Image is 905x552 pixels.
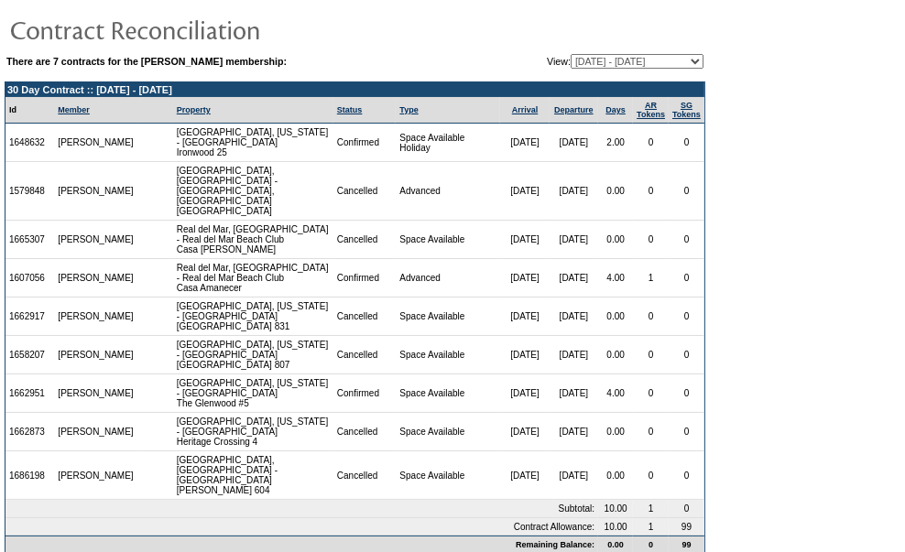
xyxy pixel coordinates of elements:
[550,374,598,413] td: [DATE]
[54,336,138,374] td: [PERSON_NAME]
[54,259,138,298] td: [PERSON_NAME]
[5,82,704,97] td: 30 Day Contract :: [DATE] - [DATE]
[5,259,54,298] td: 1607056
[173,451,333,500] td: [GEOGRAPHIC_DATA], [GEOGRAPHIC_DATA] - [GEOGRAPHIC_DATA] [PERSON_NAME] 604
[598,162,633,221] td: 0.00
[672,101,701,119] a: SGTokens
[669,259,704,298] td: 0
[396,162,500,221] td: Advanced
[550,336,598,374] td: [DATE]
[54,162,138,221] td: [PERSON_NAME]
[333,298,397,336] td: Cancelled
[396,413,500,451] td: Space Available
[333,259,397,298] td: Confirmed
[669,298,704,336] td: 0
[605,105,626,114] a: Days
[598,518,633,536] td: 10.00
[454,54,703,69] td: View:
[500,221,549,259] td: [DATE]
[173,221,333,259] td: Real del Mar, [GEOGRAPHIC_DATA] - Real del Mar Beach Club Casa [PERSON_NAME]
[333,451,397,500] td: Cancelled
[399,105,418,114] a: Type
[177,105,211,114] a: Property
[396,374,500,413] td: Space Available
[633,336,669,374] td: 0
[54,124,138,162] td: [PERSON_NAME]
[337,105,363,114] a: Status
[173,259,333,298] td: Real del Mar, [GEOGRAPHIC_DATA] - Real del Mar Beach Club Casa Amanecer
[5,451,54,500] td: 1686198
[633,221,669,259] td: 0
[396,221,500,259] td: Space Available
[633,162,669,221] td: 0
[396,124,500,162] td: Space Available Holiday
[173,374,333,413] td: [GEOGRAPHIC_DATA], [US_STATE] - [GEOGRAPHIC_DATA] The Glenwood #5
[500,124,549,162] td: [DATE]
[5,374,54,413] td: 1662951
[500,336,549,374] td: [DATE]
[333,336,397,374] td: Cancelled
[5,298,54,336] td: 1662917
[500,413,549,451] td: [DATE]
[5,124,54,162] td: 1648632
[598,124,633,162] td: 2.00
[669,374,704,413] td: 0
[54,221,138,259] td: [PERSON_NAME]
[598,451,633,500] td: 0.00
[669,518,704,536] td: 99
[5,221,54,259] td: 1665307
[500,374,549,413] td: [DATE]
[173,162,333,221] td: [GEOGRAPHIC_DATA], [GEOGRAPHIC_DATA] - [GEOGRAPHIC_DATA], [GEOGRAPHIC_DATA] [GEOGRAPHIC_DATA]
[633,518,669,536] td: 1
[5,500,598,518] td: Subtotal:
[550,298,598,336] td: [DATE]
[550,162,598,221] td: [DATE]
[637,101,665,119] a: ARTokens
[396,451,500,500] td: Space Available
[633,413,669,451] td: 0
[550,413,598,451] td: [DATE]
[396,336,500,374] td: Space Available
[550,221,598,259] td: [DATE]
[5,336,54,374] td: 1658207
[669,124,704,162] td: 0
[598,259,633,298] td: 4.00
[58,105,90,114] a: Member
[333,221,397,259] td: Cancelled
[669,162,704,221] td: 0
[500,298,549,336] td: [DATE]
[5,518,598,536] td: Contract Allowance:
[500,451,549,500] td: [DATE]
[396,259,500,298] td: Advanced
[333,413,397,451] td: Cancelled
[5,413,54,451] td: 1662873
[598,374,633,413] td: 4.00
[500,259,549,298] td: [DATE]
[5,162,54,221] td: 1579848
[669,500,704,518] td: 0
[54,451,138,500] td: [PERSON_NAME]
[333,374,397,413] td: Confirmed
[598,500,633,518] td: 10.00
[6,56,287,67] b: There are 7 contracts for the [PERSON_NAME] membership:
[554,105,594,114] a: Departure
[512,105,539,114] a: Arrival
[173,413,333,451] td: [GEOGRAPHIC_DATA], [US_STATE] - [GEOGRAPHIC_DATA] Heritage Crossing 4
[54,298,138,336] td: [PERSON_NAME]
[396,298,500,336] td: Space Available
[550,451,598,500] td: [DATE]
[5,97,54,124] td: Id
[550,124,598,162] td: [DATE]
[54,413,138,451] td: [PERSON_NAME]
[669,413,704,451] td: 0
[500,162,549,221] td: [DATE]
[550,259,598,298] td: [DATE]
[669,336,704,374] td: 0
[633,451,669,500] td: 0
[333,124,397,162] td: Confirmed
[9,11,376,48] img: pgTtlContractReconciliation.gif
[669,221,704,259] td: 0
[633,500,669,518] td: 1
[598,413,633,451] td: 0.00
[54,374,138,413] td: [PERSON_NAME]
